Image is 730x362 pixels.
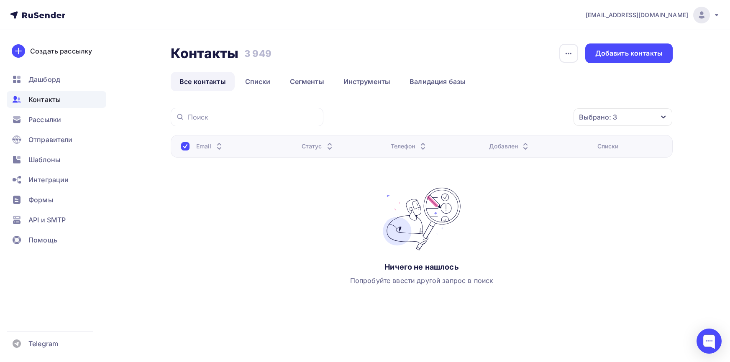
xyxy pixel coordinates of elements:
a: Сегменты [281,72,333,91]
div: Ничего не нашлось [384,262,458,272]
a: Рассылки [7,111,106,128]
a: Дашборд [7,71,106,88]
span: Шаблоны [28,155,60,165]
div: Выбрано: 3 [579,112,617,122]
span: Контакты [28,94,61,105]
a: Контакты [7,91,106,108]
span: API и SMTP [28,215,66,225]
a: Все контакты [171,72,235,91]
div: Email [196,142,224,150]
div: Попробуйте ввести другой запрос в поиск [350,275,493,286]
span: Интеграции [28,175,69,185]
div: Добавить контакты [595,48,663,58]
span: Дашборд [28,74,60,84]
a: Инструменты [335,72,400,91]
a: Формы [7,191,106,208]
h3: 3 949 [244,48,272,59]
span: [EMAIL_ADDRESS][DOMAIN_NAME] [586,11,688,19]
span: Telegram [28,339,58,349]
a: Шаблоны [7,151,106,168]
span: Формы [28,195,53,205]
div: Добавлен [489,142,530,150]
h2: Контакты [171,45,238,62]
input: Поиск [188,112,318,122]
a: Валидация базы [401,72,474,91]
div: Статус [302,142,335,150]
button: Выбрано: 3 [573,108,673,126]
div: Списки [597,142,619,150]
a: Отправители [7,131,106,148]
div: Создать рассылку [30,46,92,56]
span: Рассылки [28,115,61,125]
a: Списки [236,72,279,91]
span: Помощь [28,235,57,245]
a: [EMAIL_ADDRESS][DOMAIN_NAME] [586,7,720,23]
span: Отправители [28,135,73,145]
div: Телефон [391,142,428,150]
